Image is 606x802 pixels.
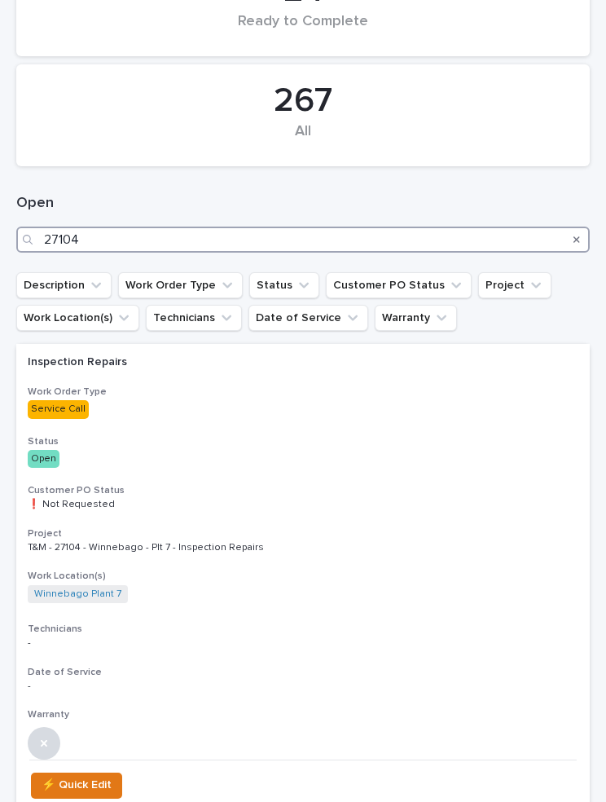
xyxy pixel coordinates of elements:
[118,272,243,298] button: Work Order Type
[28,435,578,448] h3: Status
[28,542,313,553] p: T&M - 27104 - Winnebago - Plt 7 - Inspection Repairs
[16,227,590,253] input: Search
[16,194,590,214] h1: Open
[326,272,472,298] button: Customer PO Status
[34,588,121,600] a: Winnebago Plant 7
[28,570,578,583] h3: Work Location(s)
[28,355,313,369] p: Inspection Repairs
[28,400,89,418] div: Service Call
[28,484,578,497] h3: Customer PO Status
[375,305,457,331] button: Warranty
[28,623,578,636] h3: Technicians
[16,272,112,298] button: Description
[28,637,313,649] p: -
[28,386,578,399] h3: Work Order Type
[31,773,122,799] button: ⚡ Quick Edit
[16,305,139,331] button: Work Location(s)
[249,272,319,298] button: Status
[28,450,59,468] div: Open
[28,681,313,692] p: -
[28,527,578,540] h3: Project
[478,272,551,298] button: Project
[44,123,562,157] div: All
[42,775,112,795] span: ⚡ Quick Edit
[28,666,578,679] h3: Date of Service
[28,708,578,721] h3: Warranty
[146,305,242,331] button: Technicians
[248,305,368,331] button: Date of Service
[44,81,562,121] div: 267
[44,13,562,47] div: Ready to Complete
[28,499,313,510] p: ❗ Not Requested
